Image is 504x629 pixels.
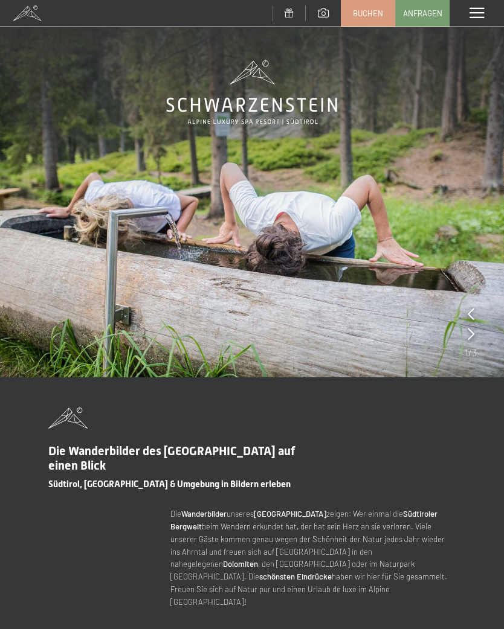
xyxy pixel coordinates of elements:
[48,479,291,490] span: Südtirol, [GEOGRAPHIC_DATA] & Umgebung in Bildern erleben
[170,509,438,531] strong: Südtiroler Bergwelt
[468,346,472,359] span: /
[223,559,258,569] strong: Dolomiten
[353,8,383,19] span: Buchen
[254,509,326,519] strong: [GEOGRAPHIC_DATA]
[181,509,227,519] strong: Wanderbilder
[48,444,295,473] span: Die Wanderbilder des [GEOGRAPHIC_DATA] auf einen Blick
[465,346,468,359] span: 1
[403,8,442,19] span: Anfragen
[259,572,332,581] strong: schönsten Eindrücke
[341,1,395,26] a: Buchen
[396,1,449,26] a: Anfragen
[472,346,477,359] span: 3
[170,508,456,608] p: Die unseres zeigen: Wer einmal die beim Wandern erkundet hat, der hat sein Herz an sie verloren. ...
